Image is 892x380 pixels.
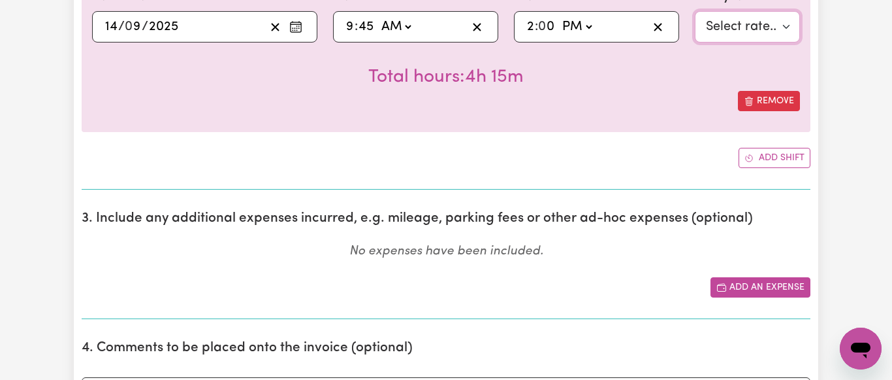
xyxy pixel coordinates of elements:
iframe: Button to launch messaging window [840,328,882,370]
span: / [142,20,148,34]
span: / [118,20,125,34]
input: -- [104,17,118,37]
button: Clear date [265,17,285,37]
h2: 4. Comments to be placed onto the invoice (optional) [82,340,810,356]
input: ---- [148,17,179,37]
input: -- [345,17,355,37]
span: : [535,20,538,34]
button: Add another expense [710,277,810,298]
button: Add another shift [739,148,810,168]
input: -- [539,17,556,37]
button: Remove this shift [738,91,800,111]
span: 0 [125,20,133,33]
span: 0 [538,20,546,33]
input: -- [358,17,375,37]
em: No expenses have been included. [349,245,543,258]
h2: 3. Include any additional expenses incurred, e.g. mileage, parking fees or other ad-hoc expenses ... [82,211,810,227]
input: -- [125,17,142,37]
input: -- [526,17,535,37]
span: Total hours worked: 4 hours 15 minutes [368,68,524,86]
button: Enter the date of care work [285,17,306,37]
span: : [355,20,358,34]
